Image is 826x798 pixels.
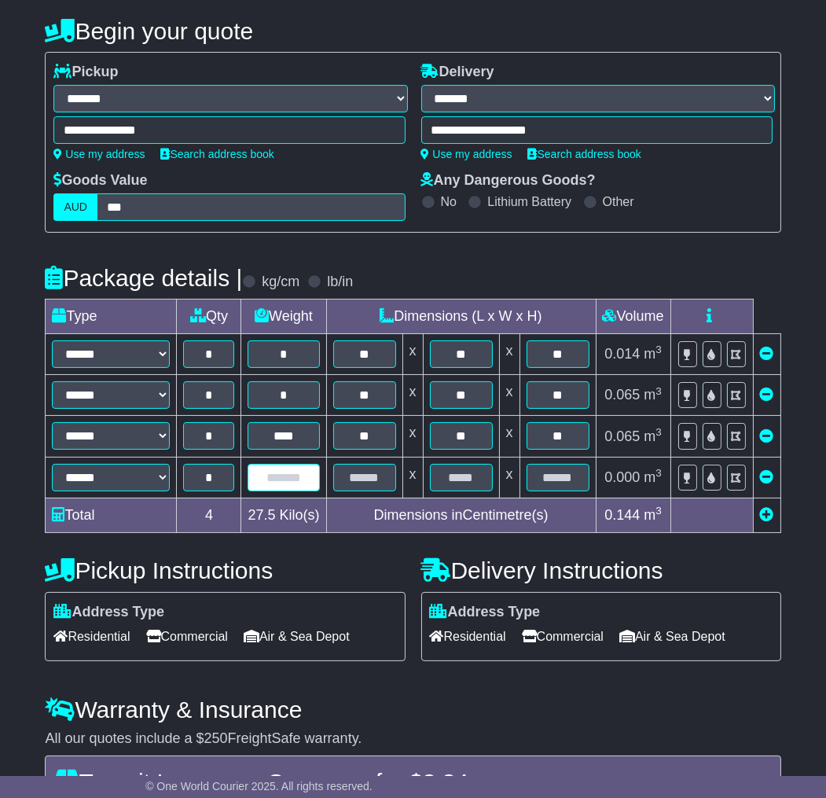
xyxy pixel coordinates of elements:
td: x [402,375,423,416]
sup: 3 [655,426,662,438]
div: All our quotes include a $ FreightSafe warranty. [45,730,780,748]
span: 0.065 [604,387,640,403]
a: Remove this item [760,346,774,362]
sup: 3 [655,385,662,397]
span: m [644,428,662,444]
a: Remove this item [760,469,774,485]
h4: Transit Insurance Coverage for $ [55,769,770,795]
td: x [499,375,519,416]
a: Remove this item [760,428,774,444]
span: 27.5 [248,507,275,523]
label: No [441,194,457,209]
span: Residential [53,624,130,649]
td: Volume [596,300,670,334]
span: 0.065 [604,428,640,444]
td: Dimensions (L x W x H) [326,300,596,334]
td: x [402,457,423,498]
label: Other [603,194,634,209]
td: x [402,416,423,457]
sup: 3 [655,467,662,479]
td: 4 [177,498,241,532]
td: x [499,416,519,457]
span: Commercial [522,624,604,649]
a: Use my address [53,148,145,160]
sup: 3 [655,344,662,355]
span: m [644,469,662,485]
sup: 3 [655,505,662,517]
label: Lithium Battery [487,194,571,209]
span: 250 [204,730,228,746]
span: m [644,507,662,523]
td: Weight [241,300,326,334]
h4: Delivery Instructions [421,557,781,583]
h4: Warranty & Insurance [45,697,780,723]
a: Search address book [160,148,273,160]
span: m [644,387,662,403]
h4: Begin your quote [45,18,780,44]
span: Commercial [146,624,228,649]
h4: Package details | [45,265,242,291]
span: m [644,346,662,362]
label: Address Type [430,604,541,621]
label: Address Type [53,604,164,621]
a: Search address book [528,148,641,160]
span: 8.84 [423,769,468,795]
td: x [402,334,423,375]
label: Delivery [421,64,494,81]
a: Remove this item [760,387,774,403]
a: Add new item [760,507,774,523]
label: Any Dangerous Goods? [421,172,596,189]
span: Air & Sea Depot [244,624,350,649]
span: 0.014 [604,346,640,362]
label: AUD [53,193,97,221]
span: 0.144 [604,507,640,523]
span: 0.000 [604,469,640,485]
td: Total [46,498,177,532]
td: Type [46,300,177,334]
td: Qty [177,300,241,334]
label: Pickup [53,64,118,81]
td: x [499,334,519,375]
label: Goods Value [53,172,147,189]
span: Air & Sea Depot [619,624,725,649]
a: Use my address [421,148,512,160]
label: lb/in [327,274,353,291]
h4: Pickup Instructions [45,557,405,583]
td: Dimensions in Centimetre(s) [326,498,596,532]
span: Residential [430,624,506,649]
label: kg/cm [262,274,299,291]
td: Kilo(s) [241,498,326,532]
td: x [499,457,519,498]
span: © One World Courier 2025. All rights reserved. [145,780,373,792]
